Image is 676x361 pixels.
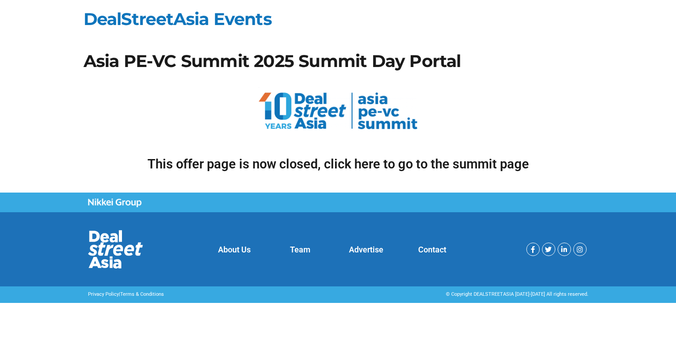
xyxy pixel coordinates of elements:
[88,291,119,297] a: Privacy Policy
[84,53,593,70] h1: Asia PE-VC Summit 2025 Summit Day Portal
[343,291,588,298] div: © Copyright DEALSTREETASIA [DATE]-[DATE] All rights reserved.
[88,291,334,298] p: |
[418,245,446,254] a: Contact
[290,245,311,254] a: Team
[88,198,142,207] img: Nikkei Group
[218,245,251,254] a: About Us
[84,8,272,29] a: DealStreetAsia Events
[349,245,383,254] a: Advertise
[120,291,164,297] a: Terms & Conditions
[88,155,588,172] a: This offer page is now closed, click here to go to the summit page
